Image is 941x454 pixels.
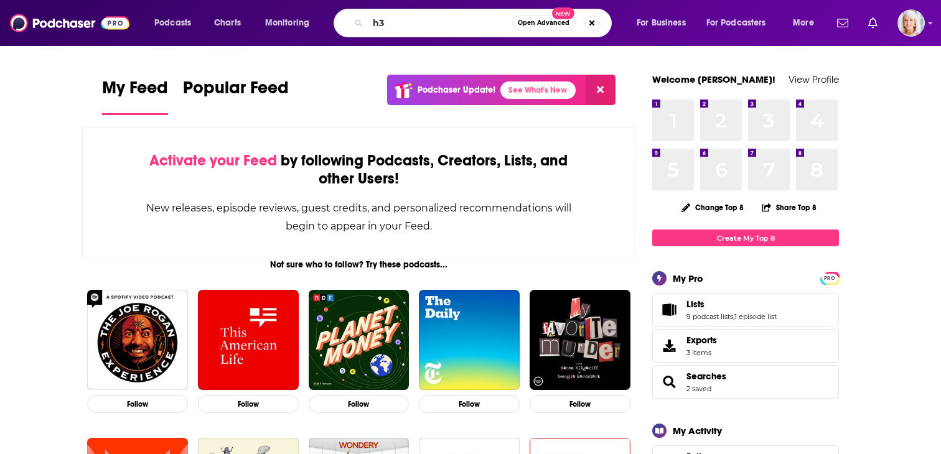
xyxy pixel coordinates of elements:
[102,77,168,106] span: My Feed
[183,77,289,106] span: Popular Feed
[897,9,925,37] img: User Profile
[145,152,573,188] div: by following Podcasts, Creators, Lists, and other Users!
[657,337,681,354] span: Exports
[637,14,686,32] span: For Business
[686,384,711,393] a: 2 saved
[102,77,168,115] a: My Feed
[673,272,703,284] div: My Pro
[500,81,576,99] a: See What's New
[309,395,410,413] button: Follow
[518,20,569,26] span: Open Advanced
[183,77,289,115] a: Popular Feed
[652,365,839,399] span: Searches
[652,229,839,246] a: Create My Top 8
[419,290,520,391] img: The Daily
[789,73,839,85] a: View Profile
[82,259,635,270] div: Not sure who to follow? Try these podcasts...
[706,14,766,32] span: For Podcasters
[686,335,717,346] span: Exports
[256,13,325,33] button: open menu
[146,13,207,33] button: open menu
[761,195,817,220] button: Share Top 8
[145,199,573,235] div: New releases, episode reviews, guest credits, and personalized recommendations will begin to appe...
[206,13,248,33] a: Charts
[733,312,734,321] span: ,
[686,371,726,382] a: Searches
[198,290,299,391] img: This American Life
[418,85,495,95] p: Podchaser Update!
[674,200,751,215] button: Change Top 8
[657,301,681,318] a: Lists
[10,11,129,35] img: Podchaser - Follow, Share and Rate Podcasts
[345,9,624,37] div: Search podcasts, credits, & more...
[652,293,839,327] span: Lists
[673,425,722,437] div: My Activity
[863,12,882,34] a: Show notifications dropdown
[686,312,733,321] a: 9 podcast lists
[832,12,853,34] a: Show notifications dropdown
[784,13,830,33] button: open menu
[652,329,839,363] a: Exports
[822,274,837,283] span: PRO
[419,395,520,413] button: Follow
[793,14,814,32] span: More
[87,290,188,391] img: The Joe Rogan Experience
[309,290,410,391] img: Planet Money
[628,13,701,33] button: open menu
[897,9,925,37] button: Show profile menu
[149,151,277,170] span: Activate your Feed
[698,13,784,33] button: open menu
[552,7,574,19] span: New
[530,290,630,391] img: My Favorite Murder with Karen Kilgariff and Georgia Hardstark
[265,14,309,32] span: Monitoring
[512,16,575,30] button: Open AdvancedNew
[822,273,837,282] a: PRO
[154,14,191,32] span: Podcasts
[198,395,299,413] button: Follow
[368,13,512,33] input: Search podcasts, credits, & more...
[686,299,705,310] span: Lists
[686,348,717,357] span: 3 items
[657,373,681,391] a: Searches
[87,395,188,413] button: Follow
[652,73,775,85] a: Welcome [PERSON_NAME]!
[897,9,925,37] span: Logged in as ashtonrc
[686,299,777,310] a: Lists
[530,395,630,413] button: Follow
[214,14,241,32] span: Charts
[734,312,777,321] a: 1 episode list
